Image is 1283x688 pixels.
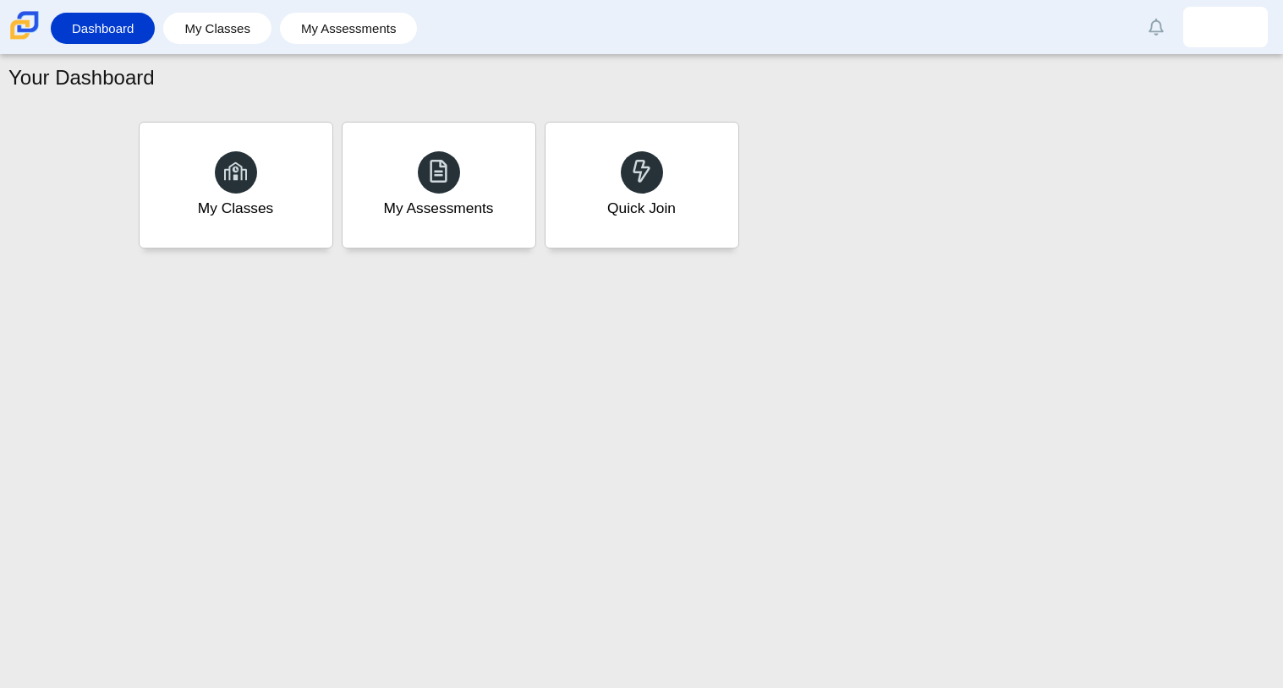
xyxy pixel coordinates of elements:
[7,8,42,43] img: Carmen School of Science & Technology
[172,13,263,44] a: My Classes
[8,63,155,92] h1: Your Dashboard
[1138,8,1175,46] a: Alerts
[607,198,676,219] div: Quick Join
[7,31,42,46] a: Carmen School of Science & Technology
[1212,14,1239,41] img: joniel.arce.aBaxjS
[1183,7,1268,47] a: joniel.arce.aBaxjS
[545,122,739,248] a: Quick Join
[198,198,274,219] div: My Classes
[384,198,494,219] div: My Assessments
[59,13,146,44] a: Dashboard
[139,122,333,248] a: My Classes
[288,13,409,44] a: My Assessments
[342,122,536,248] a: My Assessments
